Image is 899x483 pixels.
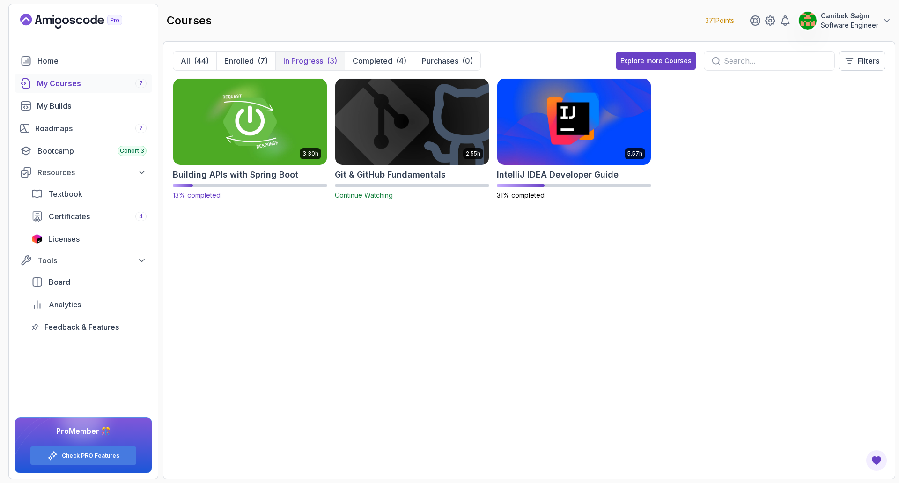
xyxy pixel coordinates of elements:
[15,164,152,181] button: Resources
[224,55,254,67] p: Enrolled
[49,211,90,222] span: Certificates
[620,56,692,66] div: Explore more Courses
[167,13,212,28] h2: courses
[48,188,82,200] span: Textbook
[858,55,879,67] p: Filters
[414,52,480,70] button: Purchases(0)
[353,55,392,67] p: Completed
[15,97,152,115] a: builds
[627,150,642,157] p: 5.57h
[422,55,458,67] p: Purchases
[283,55,323,67] p: In Progress
[49,299,81,310] span: Analytics
[44,321,119,333] span: Feedback & Features
[497,191,545,199] span: 31% completed
[181,55,190,67] p: All
[26,185,152,203] a: textbook
[62,452,119,460] a: Check PRO Features
[15,119,152,138] a: roadmaps
[37,167,147,178] div: Resources
[26,318,152,336] a: feedback
[31,234,43,244] img: jetbrains icon
[139,213,143,220] span: 4
[26,273,152,291] a: board
[335,79,489,165] img: Git & GitHub Fundamentals card
[497,79,651,165] img: IntelliJ IDEA Developer Guide card
[335,78,489,200] a: Git & GitHub Fundamentals card2.55hGit & GitHub FundamentalsContinue Watching
[37,55,147,67] div: Home
[345,52,414,70] button: Completed(4)
[327,55,337,67] div: (3)
[821,21,878,30] p: Software Engineer
[616,52,696,70] button: Explore more Courses
[35,123,147,134] div: Roadmaps
[724,55,827,67] input: Search...
[462,55,473,67] div: (0)
[799,12,817,30] img: user profile image
[26,230,152,248] a: licenses
[37,78,147,89] div: My Courses
[865,449,888,472] button: Open Feedback Button
[15,141,152,160] a: bootcamp
[26,295,152,314] a: analytics
[798,11,892,30] button: user profile imageCanibek SağınSoftware Engineer
[335,191,393,199] span: Continue Watching
[15,74,152,93] a: courses
[20,14,144,29] a: Landing page
[37,100,147,111] div: My Builds
[139,80,143,87] span: 7
[120,147,144,155] span: Cohort 3
[335,168,446,181] h2: Git & GitHub Fundamentals
[216,52,275,70] button: Enrolled(7)
[396,55,406,67] div: (4)
[173,52,216,70] button: All(44)
[139,125,143,132] span: 7
[275,52,345,70] button: In Progress(3)
[839,51,885,71] button: Filters
[173,78,327,200] a: Building APIs with Spring Boot card3.30hBuilding APIs with Spring Boot13% completed
[497,168,619,181] h2: IntelliJ IDEA Developer Guide
[48,233,80,245] span: Licenses
[169,76,331,167] img: Building APIs with Spring Boot card
[821,11,878,21] p: Canibek Sağın
[173,191,221,199] span: 13% completed
[15,252,152,269] button: Tools
[194,55,209,67] div: (44)
[49,276,70,288] span: Board
[705,16,734,25] p: 371 Points
[15,52,152,70] a: home
[37,255,147,266] div: Tools
[497,78,651,200] a: IntelliJ IDEA Developer Guide card5.57hIntelliJ IDEA Developer Guide31% completed
[173,168,298,181] h2: Building APIs with Spring Boot
[30,446,137,465] button: Check PRO Features
[466,150,480,157] p: 2.55h
[26,207,152,226] a: certificates
[258,55,268,67] div: (7)
[37,145,147,156] div: Bootcamp
[302,150,318,157] p: 3.30h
